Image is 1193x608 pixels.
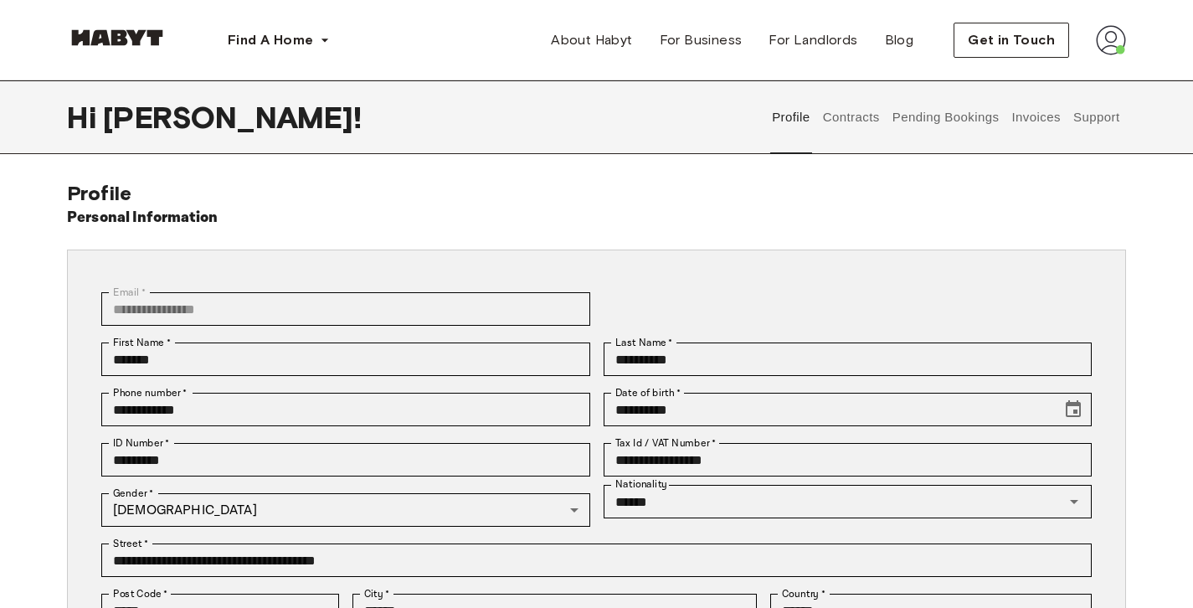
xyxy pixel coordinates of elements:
label: Tax Id / VAT Number [615,435,716,451]
span: Blog [885,30,914,50]
img: Habyt [67,29,167,46]
label: ID Number [113,435,169,451]
span: Get in Touch [968,30,1055,50]
label: Country [782,586,825,601]
span: About Habyt [551,30,632,50]
button: Profile [770,80,813,154]
button: Choose date, selected date is May 11, 1987 [1057,393,1090,426]
a: For Landlords [755,23,871,57]
label: Post Code [113,586,168,601]
button: Invoices [1010,80,1062,154]
label: Phone number [113,385,188,400]
button: Support [1071,80,1122,154]
span: Hi [67,100,103,135]
label: Date of birth [615,385,681,400]
div: [DEMOGRAPHIC_DATA] [101,493,590,527]
span: For Business [660,30,743,50]
button: Contracts [820,80,882,154]
span: Profile [67,181,131,205]
a: For Business [646,23,756,57]
a: About Habyt [537,23,645,57]
a: Blog [872,23,928,57]
label: Street [113,536,148,551]
label: First Name [113,335,171,350]
h6: Personal Information [67,206,219,229]
span: For Landlords [769,30,857,50]
label: City [364,586,390,601]
span: Find A Home [228,30,313,50]
img: avatar [1096,25,1126,55]
div: You can't change your email address at the moment. Please reach out to customer support in case y... [101,292,590,326]
button: Pending Bookings [890,80,1001,154]
label: Gender [113,486,153,501]
label: Nationality [615,477,667,492]
label: Email [113,285,146,300]
div: user profile tabs [766,80,1126,154]
button: Open [1062,490,1086,513]
span: [PERSON_NAME] ! [103,100,362,135]
label: Last Name [615,335,673,350]
button: Get in Touch [954,23,1069,58]
button: Find A Home [214,23,343,57]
